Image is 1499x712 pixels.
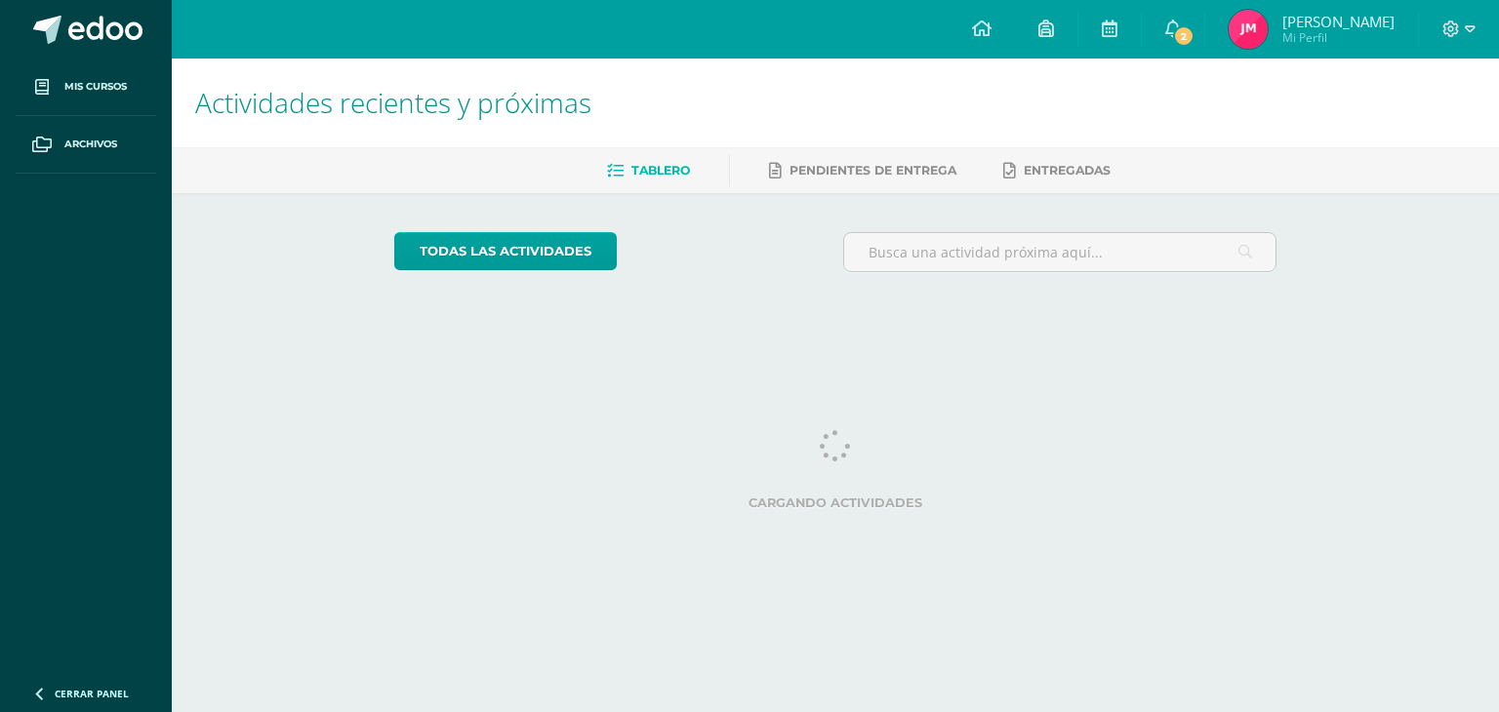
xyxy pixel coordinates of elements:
span: Entregadas [1024,163,1111,178]
a: Archivos [16,116,156,174]
span: Pendientes de entrega [790,163,956,178]
span: Cerrar panel [55,687,129,700]
span: Actividades recientes y próximas [195,84,591,121]
span: Tablero [631,163,690,178]
span: Archivos [64,137,117,152]
input: Busca una actividad próxima aquí... [844,233,1276,271]
label: Cargando actividades [394,495,1277,510]
span: [PERSON_NAME] [1282,12,1395,31]
a: Entregadas [1003,155,1111,186]
span: Mi Perfil [1282,29,1395,46]
span: 2 [1173,25,1195,47]
span: Mis cursos [64,79,127,95]
a: Tablero [607,155,690,186]
a: Pendientes de entrega [769,155,956,186]
a: todas las Actividades [394,232,617,270]
a: Mis cursos [16,59,156,116]
img: 6858e211fb986c9fe9688e4a84769b91.png [1229,10,1268,49]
